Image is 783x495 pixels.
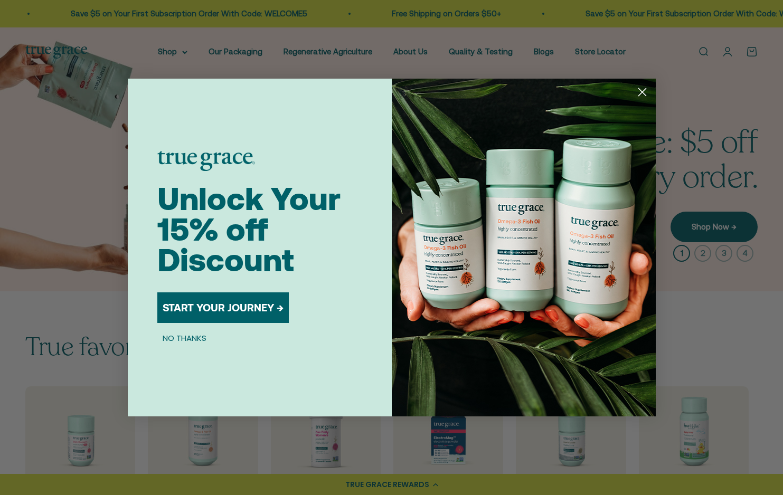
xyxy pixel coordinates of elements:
[157,151,255,171] img: logo placeholder
[392,79,656,416] img: 098727d5-50f8-4f9b-9554-844bb8da1403.jpeg
[157,180,341,278] span: Unlock Your 15% off Discount
[157,292,289,323] button: START YOUR JOURNEY →
[633,83,652,101] button: Close dialog
[157,331,212,344] button: NO THANKS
